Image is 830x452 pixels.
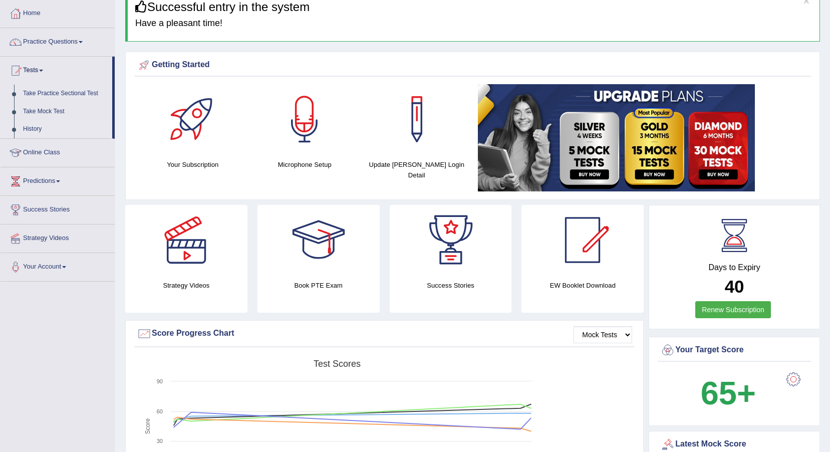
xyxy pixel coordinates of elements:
[157,408,163,414] text: 60
[695,301,771,318] a: Renew Subscription
[19,85,112,103] a: Take Practice Sectional Test
[19,103,112,121] a: Take Mock Test
[135,19,812,29] h4: Have a pleasant time!
[135,1,812,14] h3: Successful entry in the system
[19,120,112,138] a: History
[125,280,247,291] h4: Strategy Videos
[1,167,115,192] a: Predictions
[254,159,356,170] h4: Microphone Setup
[521,280,644,291] h4: EW Booklet Download
[1,28,115,53] a: Practice Questions
[1,196,115,221] a: Success Stories
[660,437,808,452] div: Latest Mock Score
[366,159,468,180] h4: Update [PERSON_NAME] Login Detail
[1,57,112,82] a: Tests
[701,375,756,411] b: 65+
[1,253,115,278] a: Your Account
[660,263,808,272] h4: Days to Expiry
[1,139,115,164] a: Online Class
[390,280,512,291] h4: Success Stories
[478,84,755,191] img: small5.jpg
[725,277,744,296] b: 40
[1,224,115,250] a: Strategy Videos
[157,378,163,384] text: 90
[314,359,361,369] tspan: Test scores
[660,343,808,358] div: Your Target Score
[137,326,632,341] div: Score Progress Chart
[257,280,380,291] h4: Book PTE Exam
[144,418,151,434] tspan: Score
[142,159,244,170] h4: Your Subscription
[157,438,163,444] text: 30
[137,58,808,73] div: Getting Started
